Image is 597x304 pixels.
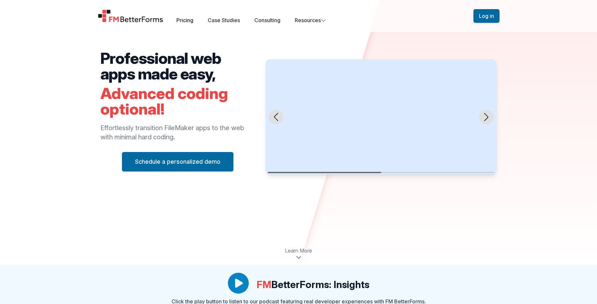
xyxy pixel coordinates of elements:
h1: BetterForms: Insights [257,279,369,290]
a: Home [98,9,164,22]
a: Case Studies [208,17,240,23]
swiper-slide: 1 / 2 [265,59,497,175]
h2: Professional web apps made easy, [100,50,255,82]
button: Resources [295,16,326,24]
span: Learn More [285,247,312,255]
h2: Advanced coding optional! [100,86,255,117]
button: Log in [473,9,500,23]
p: Effortlessly transition FileMaker apps to the web with minimal hard coding. [100,123,255,142]
a: Pricing [176,17,193,23]
a: Consulting [254,17,280,23]
button: Schedule a personalized demo [122,152,233,172]
nav: Global [90,8,507,24]
span: FM [257,279,271,290]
